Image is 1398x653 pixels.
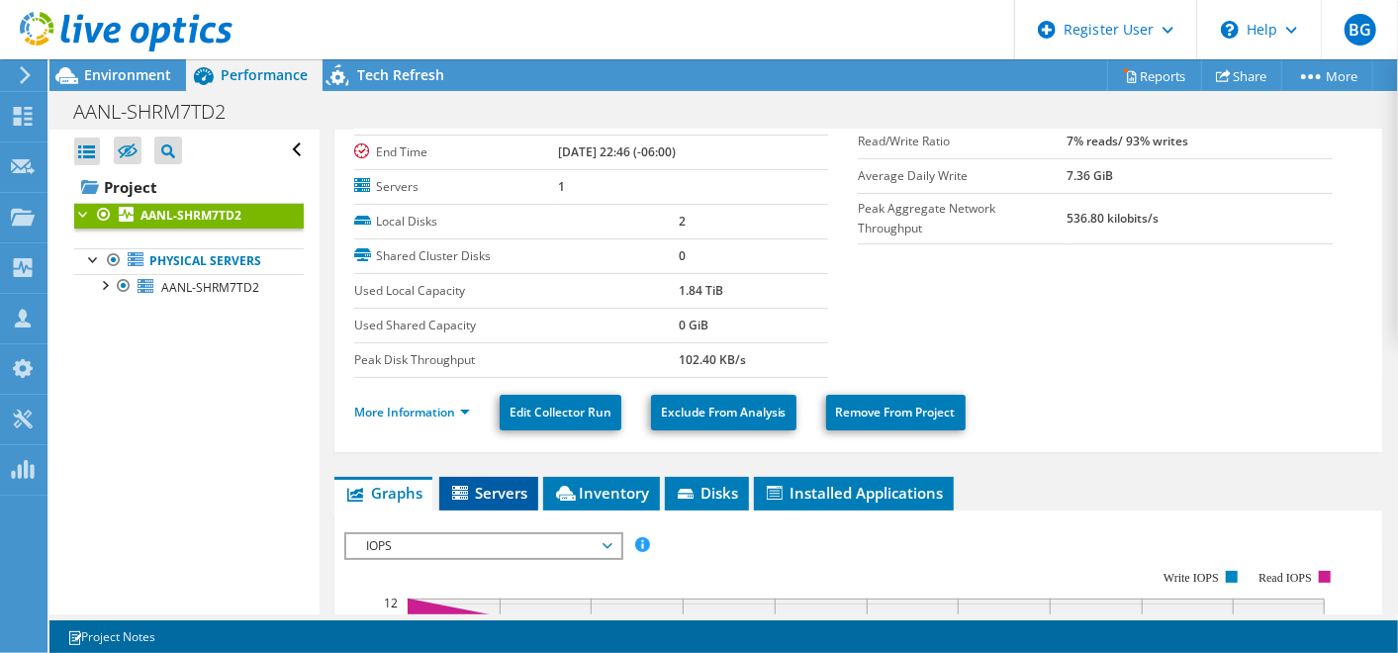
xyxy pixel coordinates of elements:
a: More [1281,60,1373,91]
span: Servers [449,483,528,503]
b: 0 [679,247,686,264]
label: End Time [354,142,559,162]
label: Shared Cluster Disks [354,246,680,266]
span: Disks [675,483,739,503]
span: Tech Refresh [357,65,444,84]
label: Servers [354,177,559,197]
span: IOPS [356,534,610,558]
label: Peak Aggregate Network Throughput [858,199,1067,238]
a: AANL-SHRM7TD2 [74,203,304,229]
a: More Information [354,404,470,420]
span: Graphs [344,483,422,503]
a: Exclude From Analysis [651,395,796,430]
span: Environment [84,65,171,84]
a: Edit Collector Run [500,395,621,430]
b: 102.40 KB/s [679,351,746,368]
b: [DATE] 22:46 (-06:00) [558,143,676,160]
a: Share [1201,60,1282,91]
text: Write IOPS [1164,571,1219,585]
label: Peak Disk Throughput [354,350,680,370]
b: 7% reads/ 93% writes [1067,133,1188,149]
svg: \n [1221,21,1239,39]
label: Used Shared Capacity [354,316,680,335]
span: Performance [221,65,308,84]
a: AANL-SHRM7TD2 [74,274,304,300]
b: 1 [558,178,565,195]
label: Local Disks [354,212,680,232]
span: BG [1345,14,1376,46]
text: 12 [384,595,398,611]
a: Physical Servers [74,248,304,274]
text: Read IOPS [1258,571,1312,585]
a: Reports [1107,60,1202,91]
b: 2 [679,213,686,230]
span: Inventory [553,483,650,503]
span: Installed Applications [764,483,944,503]
b: 7.36 GiB [1067,167,1113,184]
b: 0 GiB [679,317,708,333]
a: Remove From Project [826,395,966,430]
span: AANL-SHRM7TD2 [161,279,259,296]
label: Used Local Capacity [354,281,680,301]
b: 536.80 kilobits/s [1067,210,1159,227]
h1: AANL-SHRM7TD2 [64,101,256,123]
a: Project [74,171,304,203]
b: 1.84 TiB [679,282,723,299]
a: Project Notes [53,624,169,649]
label: Average Daily Write [858,166,1067,186]
b: AANL-SHRM7TD2 [140,207,241,224]
label: Read/Write Ratio [858,132,1067,151]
